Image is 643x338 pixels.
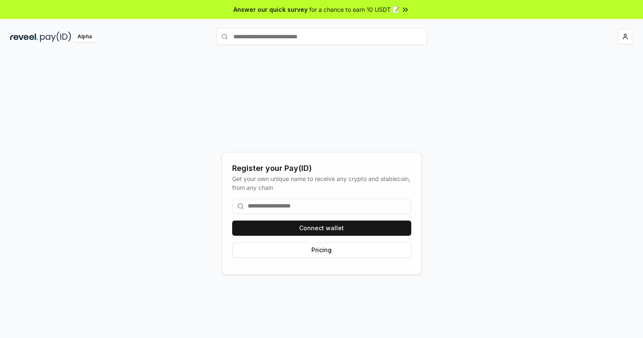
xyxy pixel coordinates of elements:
button: Connect wallet [232,221,411,236]
div: Alpha [73,32,96,42]
button: Pricing [232,242,411,258]
div: Get your own unique name to receive any crypto and stablecoin, from any chain [232,174,411,192]
div: Register your Pay(ID) [232,162,411,174]
img: reveel_dark [10,32,38,42]
img: pay_id [40,32,71,42]
span: Answer our quick survey [233,5,308,14]
span: for a chance to earn 10 USDT 📝 [309,5,399,14]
